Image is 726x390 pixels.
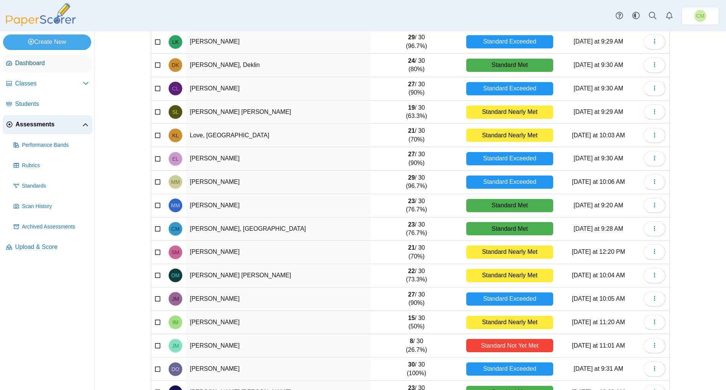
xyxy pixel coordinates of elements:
div: Standard Exceeded [466,152,554,165]
span: Archived Assessments [22,223,89,231]
time: Oct 9, 2025 at 10:05 AM [572,295,625,302]
span: Dashboard [15,59,89,67]
td: [PERSON_NAME] [186,357,371,381]
td: [PERSON_NAME] [PERSON_NAME] [186,264,371,287]
div: Standard Nearly Met [466,269,554,282]
div: Standard Met [466,59,554,72]
b: 21 [408,127,415,134]
b: 8 [410,338,413,344]
span: Carson Lian [172,86,179,91]
span: Obed Montanez Herrera [171,273,180,278]
a: Alerts [661,8,678,24]
img: PaperScorer [3,3,79,26]
div: Standard Not Yet Met [466,339,554,352]
div: Standard Exceeded [466,35,554,48]
td: / 30 (90%) [371,287,462,311]
a: Standards [11,177,92,195]
div: Standard Exceeded [466,82,554,95]
time: Oct 9, 2025 at 9:30 AM [574,85,623,92]
a: Upload & Score [3,238,92,256]
b: 24 [408,57,415,64]
b: 27 [408,81,415,87]
time: Oct 9, 2025 at 10:03 AM [572,132,625,138]
span: Daniel Ofisi [172,367,180,372]
div: Standard Exceeded [466,176,554,189]
td: [PERSON_NAME] [186,241,371,264]
td: / 30 (70%) [371,124,462,147]
td: [PERSON_NAME] [186,171,371,194]
span: Kayleigh Love [172,133,178,138]
a: PaperScorer [3,21,79,27]
span: Lauren Kiehl [172,39,178,45]
span: Emily Lozano [172,156,178,162]
a: Scan History [11,197,92,216]
span: Classes [15,79,83,88]
span: Performance Bands [22,141,89,149]
span: Students [15,100,89,108]
div: Standard Exceeded [466,362,554,376]
span: Christine Munzer [694,10,706,22]
td: [PERSON_NAME] [186,287,371,311]
a: Students [3,95,92,113]
td: / 30 (80%) [371,54,462,77]
span: Mark Maier [171,179,180,185]
a: Rubrics [11,157,92,175]
div: Standard Nearly Met [466,245,554,259]
td: / 30 (90%) [371,77,462,101]
b: 30 [408,361,415,368]
time: Oct 9, 2025 at 10:04 AM [572,272,625,278]
a: Create New [3,34,91,50]
span: Jaden Montes [172,296,179,301]
div: Standard Met [466,199,554,212]
time: Oct 9, 2025 at 11:01 AM [572,342,625,349]
span: Camden Matthies [171,226,180,232]
span: Upload & Score [15,243,89,251]
b: 29 [408,34,415,40]
time: Oct 9, 2025 at 10:06 AM [572,179,625,185]
td: / 30 (96.7%) [371,171,462,194]
span: Scan History [22,203,89,210]
span: Sabrina Lopez Garcia [172,109,178,115]
a: Performance Bands [11,136,92,154]
time: Oct 9, 2025 at 9:29 AM [574,38,623,45]
b: 15 [408,315,415,321]
td: [PERSON_NAME] [186,77,371,101]
a: Christine Munzer [681,7,719,25]
a: Archived Assessments [11,218,92,236]
b: 23 [408,221,415,228]
td: [PERSON_NAME], Deklin [186,54,371,77]
b: 27 [408,291,415,298]
span: Deklin Klein [172,62,179,68]
td: / 30 (76.7%) [371,218,462,241]
td: [PERSON_NAME] [186,147,371,171]
time: Oct 10, 2025 at 9:20 AM [574,202,623,208]
span: Isaiah Montoya [172,320,178,325]
td: / 30 (100%) [371,357,462,381]
td: / 30 (96.7%) [371,30,462,54]
td: [PERSON_NAME] [186,194,371,218]
span: Christine Munzer [696,13,704,19]
td: / 30 (76.7%) [371,194,462,218]
span: Sebastian Mears [172,250,180,255]
div: Standard Met [466,222,554,235]
td: [PERSON_NAME] [PERSON_NAME] [186,101,371,124]
div: Standard Nearly Met [466,129,554,142]
td: [PERSON_NAME], [GEOGRAPHIC_DATA] [186,218,371,241]
span: Makaio Martinez [171,203,180,208]
b: 22 [408,268,415,274]
td: / 30 (90%) [371,147,462,171]
time: Oct 9, 2025 at 9:31 AM [574,365,623,372]
a: Classes [3,75,92,93]
b: 27 [408,151,415,157]
td: / 30 (73.3%) [371,264,462,287]
time: Oct 9, 2025 at 11:20 AM [572,319,625,325]
td: [PERSON_NAME] [186,334,371,357]
td: Love, [GEOGRAPHIC_DATA] [186,124,371,147]
td: / 30 (63.3%) [371,101,462,124]
div: Standard Exceeded [466,292,554,306]
b: 19 [408,104,415,111]
span: Standards [22,182,89,190]
time: Oct 9, 2025 at 9:29 AM [574,109,623,115]
td: / 30 (26.7%) [371,334,462,357]
a: Dashboard [3,54,92,73]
